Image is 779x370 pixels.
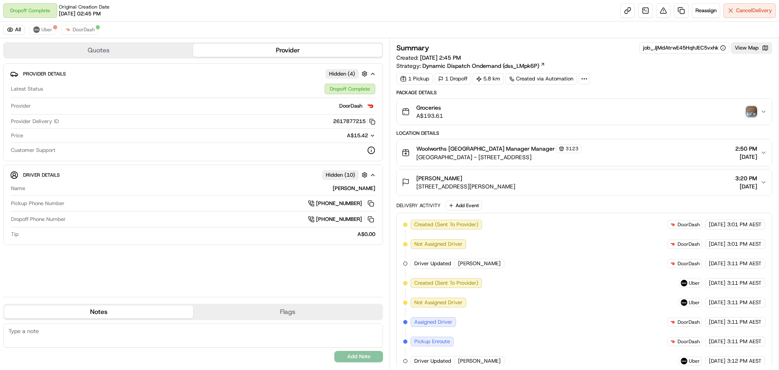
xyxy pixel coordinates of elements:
[678,221,700,228] span: DoorDash
[65,115,133,129] a: 💻API Documentation
[396,62,545,70] div: Strategy:
[414,260,451,267] span: Driver Updated
[727,357,762,365] span: 3:12 PM AEST
[65,26,71,33] img: doordash_logo_v2.png
[709,260,725,267] span: [DATE]
[678,338,700,345] span: DoorDash
[506,73,577,84] a: Created via Automation
[23,172,60,178] span: Driver Details
[746,106,757,117] img: photo_proof_of_delivery image
[28,78,133,86] div: Start new chat
[333,118,375,125] button: 2617877215
[681,299,687,306] img: uber-new-logo.jpeg
[709,279,725,287] span: [DATE]
[81,138,98,144] span: Pylon
[57,137,98,144] a: Powered byPylon
[643,44,726,52] button: job_JjMdAtrwE45HqhJEC5vxhk
[414,221,478,228] span: Created (Sent To Provider)
[678,241,700,247] span: DoorDash
[4,44,193,57] button: Quotes
[669,221,676,228] img: doordash_logo_v2.png
[414,357,451,365] span: Driver Updated
[416,112,443,120] span: A$193.61
[709,221,725,228] span: [DATE]
[138,80,148,90] button: Start new chat
[8,32,148,45] p: Welcome 👋
[435,73,471,84] div: 1 Dropoff
[727,260,762,267] span: 3:11 PM AEST
[669,319,676,325] img: doordash_logo_v2.png
[11,85,43,93] span: Latest Status
[735,145,757,153] span: 2:50 PM
[308,215,375,224] button: [PHONE_NUMBER]
[689,299,700,306] span: Uber
[396,130,772,136] div: Location Details
[416,174,462,182] span: [PERSON_NAME]
[28,185,375,192] div: [PERSON_NAME]
[396,54,461,62] span: Created:
[61,25,99,35] button: DoorDash
[669,241,676,247] img: doordash_logo_v2.png
[5,115,65,129] a: 📗Knowledge Base
[8,8,24,24] img: Nash
[681,280,687,286] img: uber-new-logo.jpeg
[11,147,56,154] span: Customer Support
[727,318,762,326] span: 3:11 PM AEST
[709,318,725,326] span: [DATE]
[347,132,368,139] span: A$15.42
[735,174,757,182] span: 3:20 PM
[709,299,725,306] span: [DATE]
[59,10,101,17] span: [DATE] 02:45 PM
[422,62,539,70] span: Dynamic Dispatch Ondemand (dss_LMpk6P)
[396,89,772,96] div: Package Details
[396,202,441,209] div: Delivery Activity
[414,318,452,326] span: Assigned Driver
[22,231,375,238] div: A$0.00
[473,73,504,84] div: 5.8 km
[731,42,772,54] button: View Map
[308,199,375,208] button: [PHONE_NUMBER]
[11,185,25,192] span: Name
[420,54,461,61] span: [DATE] 2:45 PM
[11,118,59,125] span: Provider Delivery ID
[10,168,376,182] button: Driver DetailsHidden (10)
[304,132,375,139] button: A$15.42
[8,119,15,125] div: 📗
[414,279,478,287] span: Created (Sent To Provider)
[33,26,40,33] img: uber-new-logo.jpeg
[692,3,720,18] button: Reassign
[414,299,463,306] span: Not Assigned Driver
[21,52,146,61] input: Got a question? Start typing here...
[445,201,482,210] button: Add Event
[193,44,382,57] button: Provider
[23,71,66,77] span: Provider Details
[414,240,463,248] span: Not Assigned Driver
[416,153,581,161] span: [GEOGRAPHIC_DATA] - [STREET_ADDRESS]
[669,260,676,267] img: doordash_logo_v2.png
[735,182,757,190] span: [DATE]
[709,240,725,248] span: [DATE]
[11,216,66,223] span: Dropoff Phone Number
[77,118,130,126] span: API Documentation
[193,305,382,318] button: Flags
[11,132,23,139] span: Price
[689,280,700,286] span: Uber
[396,44,429,52] h3: Summary
[4,305,193,318] button: Notes
[8,78,23,92] img: 1736555255976-a54dd68f-1ca7-489b-9aae-adbdc363a1c4
[727,338,762,345] span: 3:11 PM AEST
[339,102,362,110] span: DoorDash
[723,3,776,18] button: CancelDelivery
[695,7,717,14] span: Reassign
[30,25,56,35] button: Uber
[396,73,433,84] div: 1 Pickup
[325,69,370,79] button: Hidden (4)
[689,358,700,364] span: Uber
[727,240,762,248] span: 3:01 PM AEST
[316,216,362,223] span: [PHONE_NUMBER]
[678,260,700,267] span: DoorDash
[11,102,31,110] span: Provider
[11,200,65,207] span: Pickup Phone Number
[11,231,19,238] span: Tip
